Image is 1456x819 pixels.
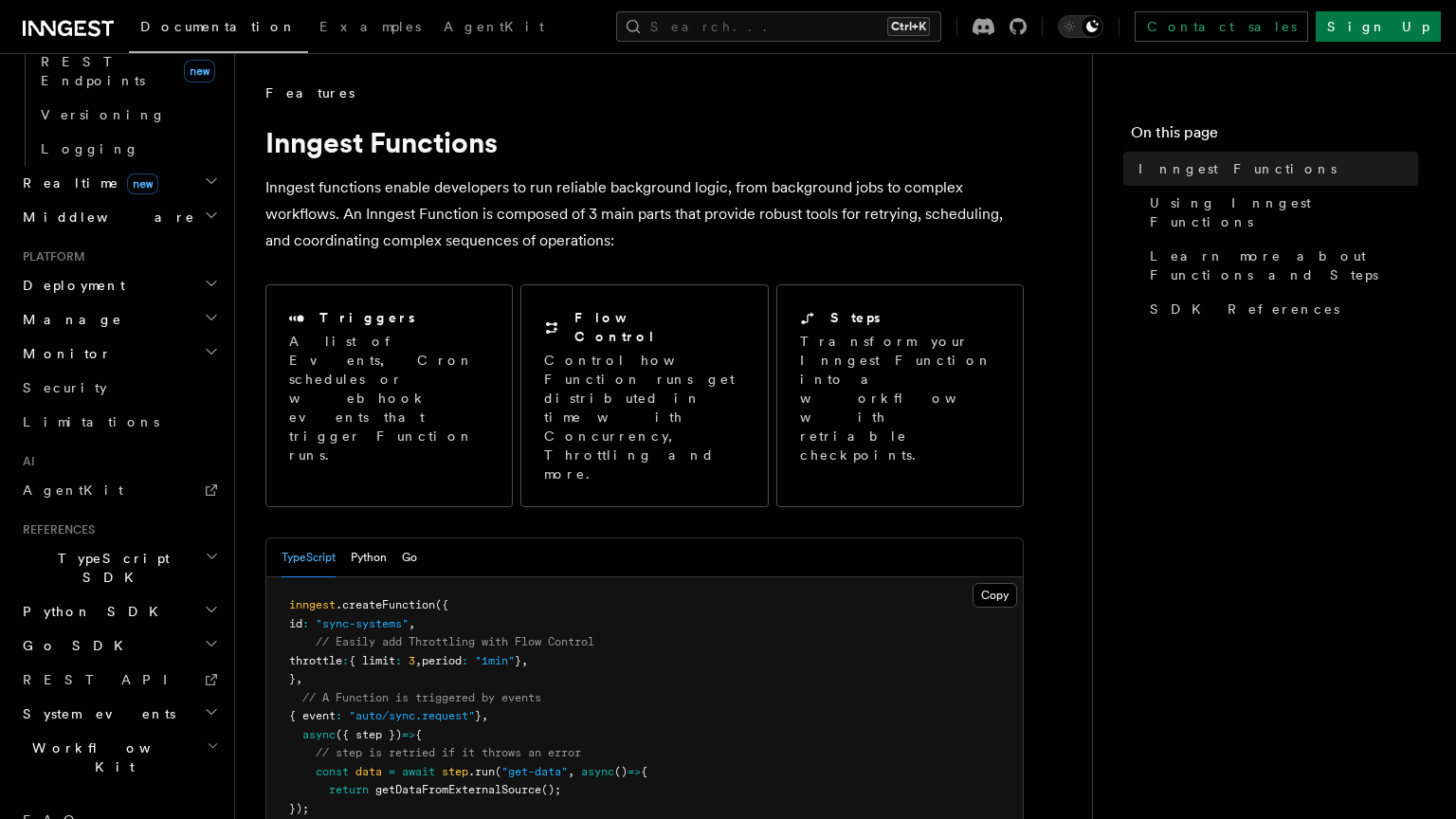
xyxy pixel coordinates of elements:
span: 3 [409,654,415,667]
button: Workflow Kit [15,731,223,784]
button: Toggle dark mode [1058,15,1103,38]
span: ( [495,765,501,778]
a: Examples [308,6,432,51]
span: SDK References [1150,300,1339,318]
span: "get-data" [501,765,568,778]
span: data [355,765,382,778]
span: } [475,709,482,722]
span: => [628,765,641,778]
p: A list of Events, Cron schedules or webhook events that trigger Function runs. [289,332,489,464]
a: REST API [15,663,223,697]
h1: Inngest Functions [265,125,1024,159]
span: Deployment [15,276,125,295]
span: // Easily add Throttling with Flow Control [316,635,594,648]
span: REST Endpoints [41,54,145,88]
span: async [302,728,336,741]
a: Contact sales [1135,11,1308,42]
span: System events [15,704,175,723]
span: .run [468,765,495,778]
span: ({ [435,598,448,611]
span: { [415,728,422,741]
span: (); [541,783,561,796]
span: ({ step }) [336,728,402,741]
span: Go SDK [15,636,135,655]
span: // step is retried if it throws an error [316,746,581,759]
span: , [296,672,302,685]
span: { limit [349,654,395,667]
span: Using Inngest Functions [1150,193,1418,231]
span: : [395,654,402,667]
span: Logging [41,141,139,156]
span: getDataFromExternalSource [375,783,541,796]
span: }); [289,802,309,815]
span: References [15,522,95,537]
button: Realtimenew [15,166,223,200]
span: Realtime [15,173,158,192]
a: Using Inngest Functions [1142,186,1418,239]
button: System events [15,697,223,731]
span: Monitor [15,344,112,363]
button: Copy [973,583,1017,608]
span: { [641,765,647,778]
span: , [482,709,488,722]
a: Inngest Functions [1131,152,1418,186]
h4: On this page [1131,121,1418,152]
h2: Flow Control [574,308,744,346]
span: } [515,654,521,667]
span: throttle [289,654,342,667]
a: Sign Up [1316,11,1441,42]
span: Features [265,83,355,102]
span: : [342,654,349,667]
span: = [389,765,395,778]
span: return [329,783,369,796]
span: "1min" [475,654,515,667]
span: AgentKit [444,19,544,34]
span: , [415,654,422,667]
a: Learn more about Functions and Steps [1142,239,1418,292]
span: Versioning [41,107,166,122]
button: Deployment [15,268,223,302]
a: SDK References [1142,292,1418,326]
span: : [336,709,342,722]
button: Go [402,538,417,577]
span: , [409,617,415,630]
span: REST API [23,672,184,687]
a: Limitations [15,405,223,439]
span: TypeScript SDK [15,549,205,587]
span: : [302,617,309,630]
span: Platform [15,249,85,264]
a: AgentKit [15,473,223,507]
span: AgentKit [23,482,123,498]
span: period [422,654,462,667]
button: Python SDK [15,594,223,628]
button: TypeScript [282,538,336,577]
span: // A Function is triggered by events [302,691,541,704]
button: Manage [15,302,223,337]
span: AI [15,454,35,469]
span: .createFunction [336,598,435,611]
span: , [521,654,528,667]
span: Python SDK [15,602,170,621]
span: new [127,173,158,194]
span: "auto/sync.request" [349,709,475,722]
button: Search...Ctrl+K [616,11,941,42]
span: await [402,765,435,778]
a: StepsTransform your Inngest Function into a workflow with retriable checkpoints. [776,284,1024,507]
a: Security [15,371,223,405]
span: Middleware [15,208,195,227]
p: Transform your Inngest Function into a workflow with retriable checkpoints. [800,332,1003,464]
span: inngest [289,598,336,611]
span: { event [289,709,336,722]
button: Go SDK [15,628,223,663]
span: const [316,765,349,778]
span: id [289,617,302,630]
a: Flow ControlControl how Function runs get distributed in time with Concurrency, Throttling and more. [520,284,768,507]
span: new [184,60,215,82]
span: , [568,765,574,778]
span: } [289,672,296,685]
span: Limitations [23,414,159,429]
a: AgentKit [432,6,555,51]
kbd: Ctrl+K [887,17,930,36]
span: "sync-systems" [316,617,409,630]
h2: Steps [830,308,881,327]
